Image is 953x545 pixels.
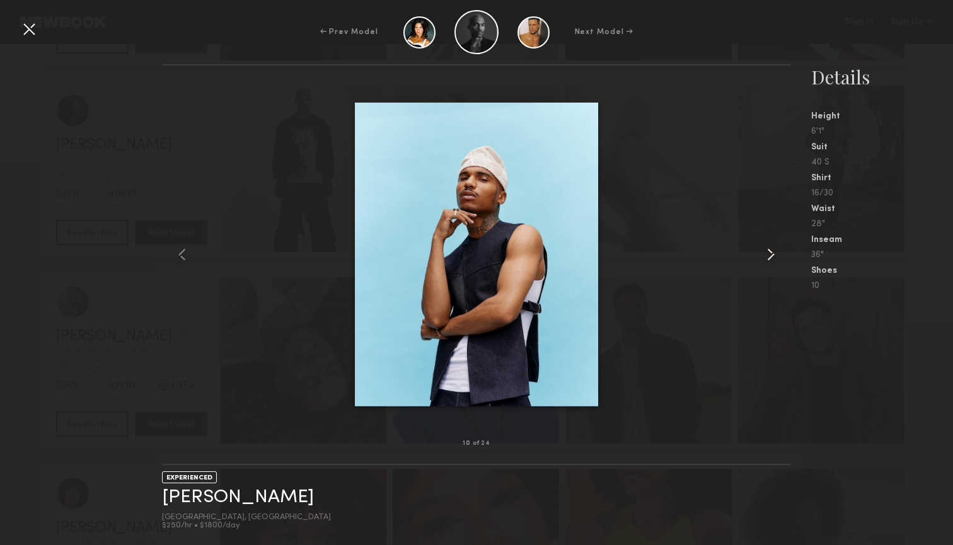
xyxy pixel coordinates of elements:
[162,522,331,530] div: $250/hr • $1800/day
[811,189,953,198] div: 16/30
[811,236,953,244] div: Inseam
[811,112,953,121] div: Height
[811,174,953,183] div: Shirt
[162,513,331,522] div: [GEOGRAPHIC_DATA], [GEOGRAPHIC_DATA]
[811,64,953,89] div: Details
[575,26,633,38] div: Next Model →
[162,488,314,507] a: [PERSON_NAME]
[811,143,953,152] div: Suit
[320,26,378,38] div: ← Prev Model
[811,205,953,214] div: Waist
[811,251,953,260] div: 36"
[811,267,953,275] div: Shoes
[162,471,217,483] div: EXPERIENCED
[811,127,953,136] div: 6'1"
[811,282,953,290] div: 10
[811,158,953,167] div: 40 S
[463,440,490,447] div: 10 of 24
[811,220,953,229] div: 28"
